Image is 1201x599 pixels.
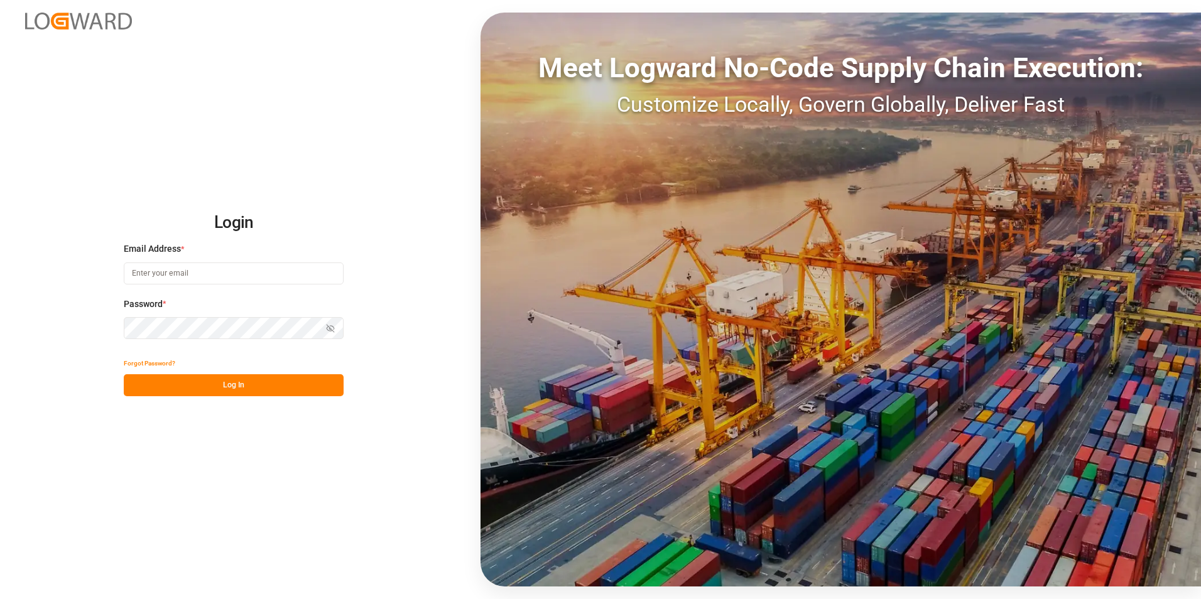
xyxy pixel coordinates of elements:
[124,298,163,311] span: Password
[481,89,1201,121] div: Customize Locally, Govern Globally, Deliver Fast
[124,242,181,256] span: Email Address
[481,47,1201,89] div: Meet Logward No-Code Supply Chain Execution:
[124,262,344,284] input: Enter your email
[124,203,344,243] h2: Login
[124,374,344,396] button: Log In
[124,352,175,374] button: Forgot Password?
[25,13,132,30] img: Logward_new_orange.png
